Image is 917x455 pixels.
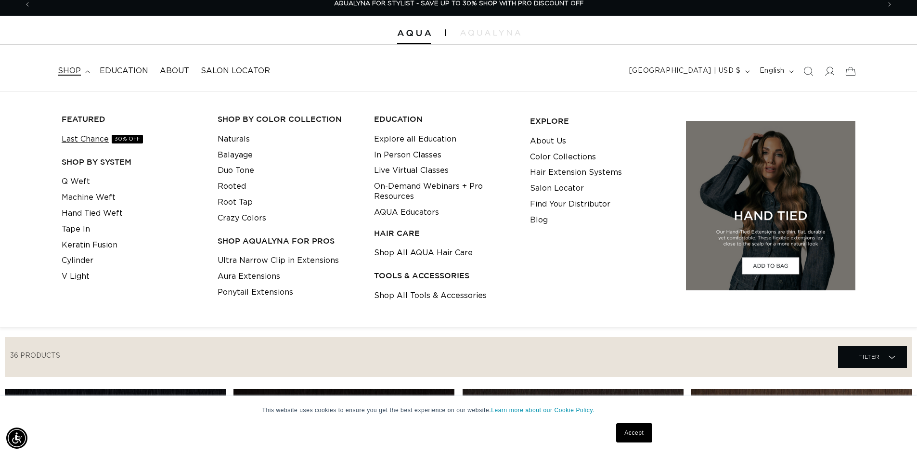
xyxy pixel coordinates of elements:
[62,190,116,206] a: Machine Weft
[869,409,917,455] iframe: Chat Widget
[629,66,741,76] span: [GEOGRAPHIC_DATA] | USD $
[58,66,81,76] span: shop
[374,179,515,205] a: On-Demand Webinars + Pro Resources
[218,179,246,195] a: Rooted
[374,147,441,163] a: In Person Classes
[62,237,117,253] a: Keratin Fusion
[218,253,339,269] a: Ultra Narrow Clip in Extensions
[62,253,93,269] a: Cylinder
[491,407,594,414] a: Learn more about our Cookie Policy.
[218,236,359,246] h3: Shop AquaLyna for Pros
[754,62,798,80] button: English
[460,30,520,36] img: aqualyna.com
[218,285,293,300] a: Ponytail Extensions
[616,423,652,442] a: Accept
[374,245,473,261] a: Shop All AQUA Hair Care
[62,206,123,221] a: Hand Tied Weft
[62,157,203,167] h3: SHOP BY SYSTEM
[397,30,431,37] img: Aqua Hair Extensions
[858,348,880,366] span: Filter
[374,131,456,147] a: Explore all Education
[160,66,189,76] span: About
[838,346,907,368] summary: Filter
[201,66,270,76] span: Salon Locator
[530,196,610,212] a: Find Your Distributor
[334,0,583,7] span: AQUALYNA FOR STYLIST - SAVE UP TO 30% SHOP WITH PRO DISCOUNT OFF
[374,228,515,238] h3: HAIR CARE
[6,428,27,449] div: Accessibility Menu
[530,116,671,126] h3: EXPLORE
[530,212,548,228] a: Blog
[10,352,60,359] span: 36 products
[52,60,94,82] summary: shop
[374,271,515,281] h3: TOOLS & ACCESSORIES
[62,221,90,237] a: Tape In
[218,114,359,124] h3: Shop by Color Collection
[62,131,143,147] a: Last Chance30% OFF
[100,66,148,76] span: Education
[218,163,254,179] a: Duo Tone
[374,163,449,179] a: Live Virtual Classes
[760,66,785,76] span: English
[798,61,819,82] summary: Search
[623,62,754,80] button: [GEOGRAPHIC_DATA] | USD $
[530,133,566,149] a: About Us
[218,195,253,210] a: Root Tap
[62,114,203,124] h3: FEATURED
[218,210,266,226] a: Crazy Colors
[374,205,439,221] a: AQUA Educators
[62,269,90,285] a: V Light
[530,165,622,181] a: Hair Extension Systems
[262,406,655,415] p: This website uses cookies to ensure you get the best experience on our website.
[374,114,515,124] h3: EDUCATION
[218,269,280,285] a: Aura Extensions
[374,288,487,304] a: Shop All Tools & Accessories
[218,147,253,163] a: Balayage
[62,174,90,190] a: Q Weft
[530,149,596,165] a: Color Collections
[530,181,584,196] a: Salon Locator
[218,131,250,147] a: Naturals
[112,135,143,143] span: 30% OFF
[195,60,276,82] a: Salon Locator
[94,60,154,82] a: Education
[154,60,195,82] a: About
